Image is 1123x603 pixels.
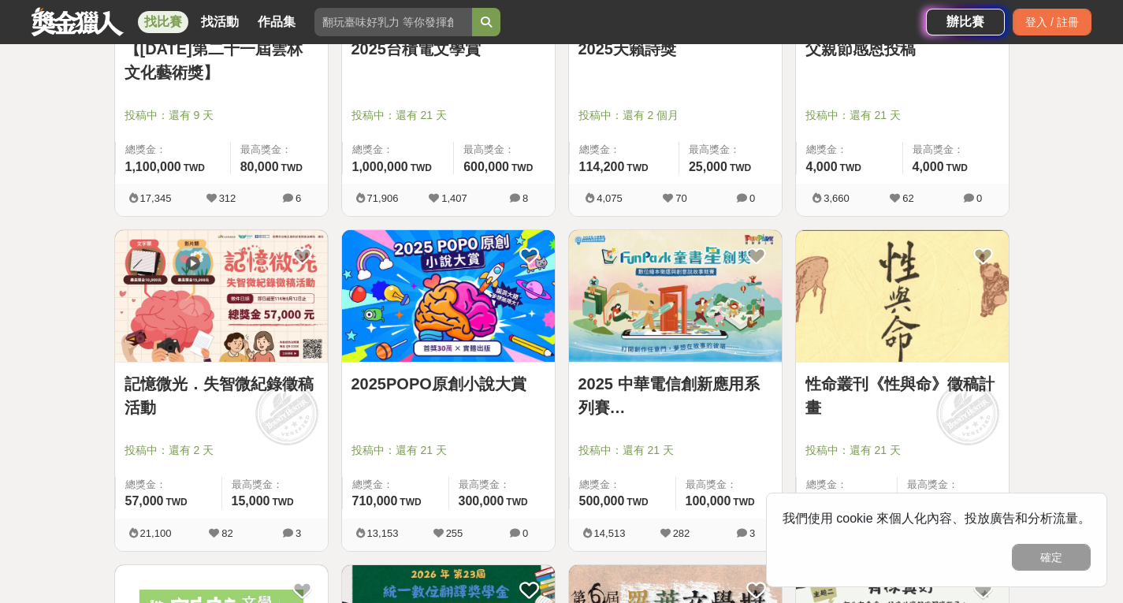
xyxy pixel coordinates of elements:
[221,527,232,539] span: 82
[579,477,666,493] span: 總獎金：
[352,160,408,173] span: 1,000,000
[805,37,999,61] a: 父親節感恩投稿
[351,37,545,61] a: 2025台積電文學賞
[459,494,504,508] span: 300,000
[578,37,772,61] a: 2025天籟詩獎
[569,230,782,362] img: Cover Image
[342,230,555,362] img: Cover Image
[232,494,270,508] span: 15,000
[296,527,301,539] span: 3
[115,230,328,363] a: Cover Image
[463,160,509,173] span: 600,000
[913,160,944,173] span: 4,000
[673,527,690,539] span: 282
[125,160,181,173] span: 1,100,000
[805,372,999,419] a: 性命叢刊《性與命》徵稿計畫
[411,162,432,173] span: TWD
[686,477,772,493] span: 最高獎金：
[522,527,528,539] span: 0
[165,497,187,508] span: TWD
[627,162,648,173] span: TWD
[926,9,1005,35] a: 辦比賽
[138,11,188,33] a: 找比賽
[578,442,772,459] span: 投稿中：還有 21 天
[296,192,301,204] span: 6
[240,160,279,173] span: 80,000
[805,107,999,124] span: 投稿中：還有 21 天
[840,162,861,173] span: TWD
[805,442,999,459] span: 投稿中：還有 21 天
[796,230,1009,363] a: Cover Image
[140,192,172,204] span: 17,345
[251,11,302,33] a: 作品集
[441,192,467,204] span: 1,407
[125,37,318,84] a: 【[DATE]第二十一屆雲林文化藝術獎】
[579,142,669,158] span: 總獎金：
[733,497,754,508] span: TWD
[689,142,772,158] span: 最高獎金：
[749,192,755,204] span: 0
[689,160,727,173] span: 25,000
[627,497,648,508] span: TWD
[597,192,623,204] span: 4,075
[125,494,164,508] span: 57,000
[125,372,318,419] a: 記憶微光．失智微紀錄徵稿活動
[946,162,968,173] span: TWD
[184,162,205,173] span: TWD
[125,442,318,459] span: 投稿中：還有 2 天
[806,160,838,173] span: 4,000
[522,192,528,204] span: 8
[907,477,999,493] span: 最高獎金：
[281,162,303,173] span: TWD
[446,527,463,539] span: 255
[463,142,545,158] span: 最高獎金：
[579,494,625,508] span: 500,000
[352,494,398,508] span: 710,000
[749,527,755,539] span: 3
[352,142,444,158] span: 總獎金：
[115,230,328,362] img: Cover Image
[351,107,545,124] span: 投稿中：還有 21 天
[594,527,626,539] span: 14,513
[579,160,625,173] span: 114,200
[806,142,893,158] span: 總獎金：
[400,497,421,508] span: TWD
[578,372,772,419] a: 2025 中華電信創新應用系列賽 FunPark[PERSON_NAME]創獎 數位繪本徵選與創意說故事競賽
[351,372,545,396] a: 2025POPO原創小說大賞
[367,527,399,539] span: 13,153
[195,11,245,33] a: 找活動
[125,142,221,158] span: 總獎金：
[806,477,888,493] span: 總獎金：
[730,162,751,173] span: TWD
[314,8,472,36] input: 翻玩臺味好乳力 等你發揮創意！
[976,192,982,204] span: 0
[272,497,293,508] span: TWD
[125,107,318,124] span: 投稿中：還有 9 天
[125,477,212,493] span: 總獎金：
[1013,9,1091,35] div: 登入 / 註冊
[506,497,527,508] span: TWD
[686,494,731,508] span: 100,000
[824,192,850,204] span: 3,660
[351,442,545,459] span: 投稿中：還有 21 天
[1012,544,1091,571] button: 確定
[352,477,439,493] span: 總獎金：
[511,162,533,173] span: TWD
[796,230,1009,362] img: Cover Image
[140,527,172,539] span: 21,100
[675,192,686,204] span: 70
[367,192,399,204] span: 71,906
[569,230,782,363] a: Cover Image
[578,107,772,124] span: 投稿中：還有 2 個月
[459,477,545,493] span: 最高獎金：
[783,512,1091,525] span: 我們使用 cookie 來個人化內容、投放廣告和分析流量。
[342,230,555,363] a: Cover Image
[219,192,236,204] span: 312
[232,477,318,493] span: 最高獎金：
[913,142,999,158] span: 最高獎金：
[902,192,913,204] span: 62
[240,142,318,158] span: 最高獎金：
